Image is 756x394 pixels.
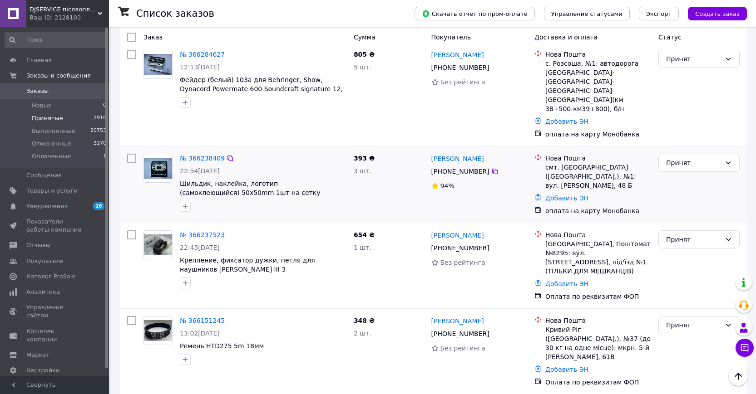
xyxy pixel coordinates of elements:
span: 805 ₴ [354,51,375,58]
span: 2 шт. [354,330,371,337]
div: смт. [GEOGRAPHIC_DATA] ([GEOGRAPHIC_DATA].), №1: вул. [PERSON_NAME], 48 Б [545,163,651,190]
span: Сообщения [26,171,62,180]
a: Фото товару [143,230,173,259]
span: Управление сайтом [26,303,84,320]
div: [GEOGRAPHIC_DATA], Поштомат №8295: вул. [STREET_ADDRESS], під'їзд №1 (ТІЛЬКИ ДЛЯ МЕШКАНЦІВ) [545,239,651,276]
span: 94% [440,182,455,190]
span: 3270 [94,140,106,148]
span: Отзывы [26,241,50,249]
span: Отмененные [32,140,71,148]
a: Фото товару [143,50,173,79]
h1: Список заказов [136,8,214,19]
span: Доставка и оплата [534,34,598,41]
a: [PERSON_NAME] [431,231,484,240]
span: Настройки [26,366,59,375]
span: 3 шт. [354,167,371,175]
span: Оплаченные [32,152,71,161]
span: Аналитика [26,288,60,296]
button: Скачать отчет по пром-оплате [415,7,535,20]
div: Ваш ID: 2128103 [30,14,109,22]
div: Нова Пошта [545,230,651,239]
span: Кошелек компании [26,327,84,344]
span: 13:02[DATE] [180,330,220,337]
a: Фото товару [143,154,173,183]
span: Без рейтинга [440,345,485,352]
span: Заказы [26,87,49,95]
span: 654 ₴ [354,231,375,238]
span: [PHONE_NUMBER] [431,330,489,337]
img: Фото товару [144,54,172,75]
span: 20753 [90,127,106,135]
span: Сумма [354,34,376,41]
span: 22:45[DATE] [180,244,220,251]
a: Фото товару [143,316,173,345]
span: 393 ₴ [354,155,375,162]
span: Скачать отчет по пром-оплате [422,10,528,18]
a: Создать заказ [679,10,747,17]
span: Маркет [26,351,49,359]
span: Принятые [32,114,63,122]
span: Экспорт [646,10,672,17]
span: Уведомления [26,202,68,210]
span: Товары и услуги [26,187,78,195]
span: 22:54[DATE] [180,167,220,175]
div: Принят [666,320,721,330]
a: № 366237523 [180,231,225,238]
div: Оплата по реквизитам ФОП [545,292,651,301]
a: [PERSON_NAME] [431,316,484,326]
a: № 366238409 [180,155,225,162]
span: 12:13[DATE] [180,63,220,71]
a: Крепление, фиксатор дужки, петля для наушников [PERSON_NAME] III 3 [180,257,315,273]
span: [PHONE_NUMBER] [431,168,489,175]
span: Покупатель [431,34,471,41]
button: Экспорт [639,7,679,20]
div: с. Розсоша, №1: автодорога [GEOGRAPHIC_DATA]-[GEOGRAPHIC_DATA]-[GEOGRAPHIC_DATA]-[GEOGRAPHIC_DATA... [545,59,651,113]
button: Управление статусами [544,7,630,20]
div: оплата на карту Монобанка [545,206,651,215]
span: Новые [32,102,52,110]
a: Добавить ЭН [545,366,588,373]
a: Фейдер (белый) 103a для Behringer, Show, Dynacord Powermate 600 Soundcraft signature 12, Yamaha M... [180,76,343,102]
img: Фото товару [144,234,172,256]
span: Создать заказ [695,10,740,17]
a: Ремень HTD275 5m 18мм [180,342,264,350]
div: Принят [666,234,721,244]
a: № 366151245 [180,317,225,324]
button: Наверх [729,367,748,386]
span: Управление статусами [551,10,623,17]
span: [PHONE_NUMBER] [431,244,489,252]
span: [PHONE_NUMBER] [431,64,489,71]
span: Статус [658,34,682,41]
div: Нова Пошта [545,154,651,163]
div: Оплата по реквизитам ФОП [545,378,651,387]
button: Чат с покупателем [736,339,754,357]
img: Фото товару [144,320,172,341]
span: Без рейтинга [440,259,485,266]
div: Нова Пошта [545,50,651,59]
button: Создать заказ [688,7,747,20]
span: DJSERVICE пiсляоплатою НЕ працюємо Интернет-магазин [30,5,98,14]
span: 5 шт. [354,63,371,71]
a: [PERSON_NAME] [431,154,484,163]
span: 16 [93,202,104,210]
input: Поиск [5,32,107,48]
a: Добавить ЭН [545,195,588,202]
a: Шильдик, наклейка, логотип (самоклеющийся) 50x50mm 1шт на сетку колонки Dynacord DSP260 DSP600 [180,180,320,205]
a: № 366284627 [180,51,225,58]
span: Показатели работы компании [26,218,84,234]
a: [PERSON_NAME] [431,50,484,59]
span: Выполненные [32,127,75,135]
div: Нова Пошта [545,316,651,325]
img: Фото товару [144,158,172,179]
span: Заказы и сообщения [26,72,91,80]
span: Покупатели [26,257,64,265]
span: 0 [103,102,106,110]
span: 1 [103,152,106,161]
div: Кривий Ріг ([GEOGRAPHIC_DATA].), №37 (до 30 кг на одне місце): мкрн. 5-й [PERSON_NAME], 61В [545,325,651,361]
a: Добавить ЭН [545,280,588,287]
div: Принят [666,158,721,168]
span: Каталог ProSale [26,272,75,281]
